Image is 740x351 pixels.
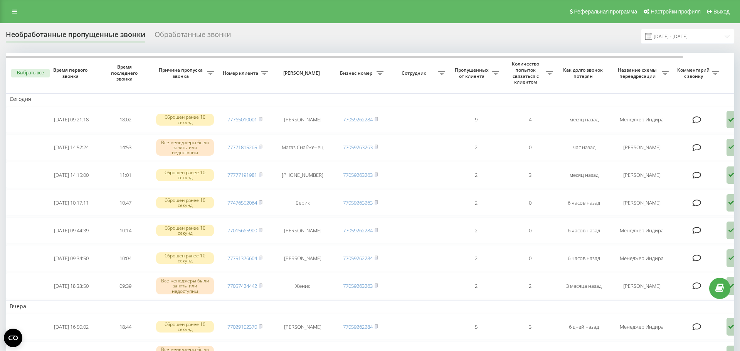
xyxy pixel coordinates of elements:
[227,116,257,123] a: 77765010001
[343,282,373,289] a: 77059263263
[503,273,557,299] td: 2
[343,171,373,178] a: 77059263263
[557,107,611,133] td: месяц назад
[44,162,98,188] td: [DATE] 14:15:00
[449,245,503,271] td: 2
[272,134,333,161] td: Магаз Снабженец
[227,144,257,151] a: 77771815265
[449,273,503,299] td: 2
[676,67,712,79] span: Комментарий к звонку
[503,217,557,244] td: 0
[343,199,373,206] a: 77059263263
[156,277,214,294] div: Все менеджеры были заняты или недоступны
[615,67,662,79] span: Название схемы переадресации
[98,314,152,340] td: 18:44
[343,323,373,330] a: 77059262284
[503,190,557,216] td: 0
[557,245,611,271] td: 6 часов назад
[222,70,261,76] span: Номер клиента
[651,8,701,15] span: Настройки профиля
[611,162,673,188] td: [PERSON_NAME]
[449,217,503,244] td: 2
[343,144,373,151] a: 77059263263
[449,314,503,340] td: 5
[156,321,214,333] div: Сброшен ранее 10 секунд
[98,190,152,216] td: 10:47
[391,70,438,76] span: Сотрудник
[98,245,152,271] td: 10:04
[44,245,98,271] td: [DATE] 09:34:50
[227,255,257,262] a: 77751376604
[337,70,377,76] span: Бизнес номер
[611,245,673,271] td: Менеджер Индира
[503,107,557,133] td: 4
[227,171,257,178] a: 77777191981
[98,217,152,244] td: 10:14
[155,30,231,42] div: Обработанные звонки
[343,116,373,123] a: 77059262284
[574,8,637,15] span: Реферальная программа
[272,217,333,244] td: [PERSON_NAME]
[449,107,503,133] td: 9
[98,107,152,133] td: 18:02
[272,273,333,299] td: Женис
[44,134,98,161] td: [DATE] 14:52:24
[503,134,557,161] td: 0
[557,162,611,188] td: месяц назад
[343,255,373,262] a: 77059262284
[44,273,98,299] td: [DATE] 18:33:50
[104,64,146,82] span: Время последнего звонка
[98,162,152,188] td: 11:01
[449,190,503,216] td: 2
[611,107,673,133] td: Менеджер Индира
[156,139,214,156] div: Все менеджеры были заняты или недоступны
[272,107,333,133] td: [PERSON_NAME]
[507,61,546,85] span: Количество попыток связаться с клиентом
[44,217,98,244] td: [DATE] 09:44:39
[272,314,333,340] td: [PERSON_NAME]
[156,169,214,181] div: Сброшен ранее 10 секунд
[6,30,145,42] div: Необработанные пропущенные звонки
[449,162,503,188] td: 2
[156,114,214,125] div: Сброшен ранее 10 секунд
[98,273,152,299] td: 09:39
[98,134,152,161] td: 14:53
[503,162,557,188] td: 3
[156,252,214,264] div: Сброшен ранее 10 секунд
[713,8,730,15] span: Выход
[11,69,50,77] button: Выбрать все
[557,273,611,299] td: 3 месяца назад
[557,217,611,244] td: 6 часов назад
[272,245,333,271] td: [PERSON_NAME]
[343,227,373,234] a: 77059262284
[4,329,22,347] button: Open CMP widget
[272,162,333,188] td: [PHONE_NUMBER]
[278,70,327,76] span: [PERSON_NAME]
[44,314,98,340] td: [DATE] 16:50:02
[557,190,611,216] td: 6 часов назад
[503,314,557,340] td: 3
[557,134,611,161] td: час назад
[449,134,503,161] td: 2
[227,282,257,289] a: 77057424442
[611,190,673,216] td: [PERSON_NAME]
[503,245,557,271] td: 0
[453,67,492,79] span: Пропущенных от клиента
[563,67,605,79] span: Как долго звонок потерян
[557,314,611,340] td: 6 дней назад
[272,190,333,216] td: Берик
[611,217,673,244] td: Менеджер Индира
[227,323,257,330] a: 77029102370
[50,67,92,79] span: Время первого звонка
[156,67,207,79] span: Причина пропуска звонка
[611,273,673,299] td: [PERSON_NAME]
[44,107,98,133] td: [DATE] 09:21:18
[611,314,673,340] td: Менеджер Индира
[156,197,214,208] div: Сброшен ранее 10 секунд
[44,190,98,216] td: [DATE] 10:17:11
[227,227,257,234] a: 77015665900
[611,134,673,161] td: [PERSON_NAME]
[156,225,214,236] div: Сброшен ранее 10 секунд
[227,199,257,206] a: 77476552064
